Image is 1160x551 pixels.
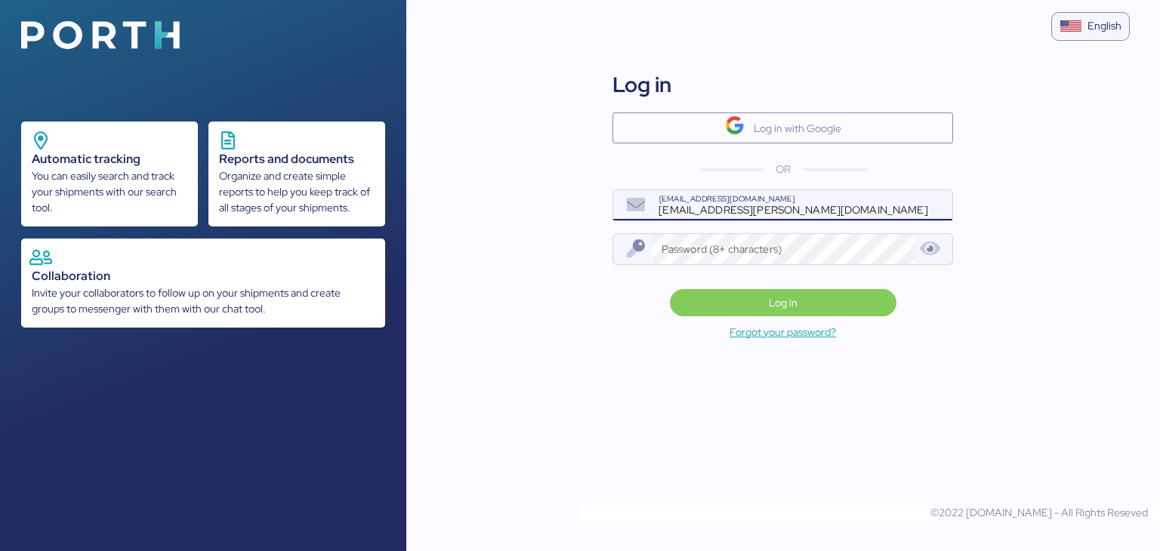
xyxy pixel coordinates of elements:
div: You can easily search and track your shipments with our search tool. [32,168,187,216]
a: Forgot your password? [406,323,1160,341]
div: Collaboration [32,267,375,285]
div: Log in with Google [754,119,841,137]
input: Password (8+ characters) [651,234,915,264]
input: name@company.com [651,190,953,220]
div: Reports and documents [219,150,375,168]
span: Log in [769,294,797,312]
div: English [1087,18,1121,34]
button: Log in [670,289,896,316]
div: Automatic tracking [32,150,187,168]
span: OR [776,162,791,177]
div: Invite your collaborators to follow up on your shipments and create groups to messenger with them... [32,285,375,317]
div: Organize and create simple reports to help you keep track of all stages of your shipments. [219,168,375,216]
button: Log in with Google [612,112,953,143]
div: Log in [612,69,671,100]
